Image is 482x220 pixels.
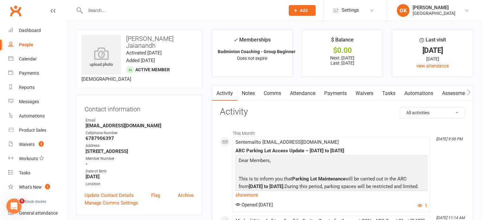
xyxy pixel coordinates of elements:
li: This Month [220,127,465,137]
span: 1 [45,184,50,189]
a: Automations [8,109,67,123]
div: GK [397,4,409,17]
div: Workouts [19,156,38,161]
a: Flag [151,192,160,199]
span: Add [300,8,308,13]
div: Product Sales [19,128,46,133]
div: Member Number [86,156,194,162]
a: Notes [237,86,259,101]
div: upload photo [81,47,121,68]
h3: [PERSON_NAME] Jaianandh [81,35,197,49]
i: [DATE] 9:58 PM [436,137,462,141]
div: Date of Birth [86,168,194,174]
div: What's New [19,185,42,190]
a: Archive [178,192,194,199]
a: Attendance [286,86,320,101]
span: Does not expire [237,56,267,61]
time: Added [DATE] [126,58,155,63]
a: view attendance [416,63,449,68]
p: This is to inform you that will be carried out in the ARC from During this period, parking spaces... [237,175,426,192]
h3: Activity [220,107,465,117]
strong: - [86,161,194,167]
div: Last visit [420,36,446,47]
div: Calendar [19,56,37,61]
div: People [19,42,33,47]
div: Memberships [234,36,271,47]
a: What's New1 [8,180,67,194]
div: $0.00 [308,47,377,54]
div: Address [86,143,194,149]
a: show more [235,191,427,199]
span: Sent email to [EMAIL_ADDRESS][DOMAIN_NAME] [235,139,339,145]
strong: 6787906397 [86,135,194,141]
span: Active member [135,67,170,72]
div: [DATE] [398,55,467,62]
div: Dashboard [19,28,41,33]
div: General attendance [19,211,58,216]
span: 3 [39,141,44,147]
a: Manage Comms Settings [85,199,138,207]
span: [DATE] to [DATE]. [249,184,285,189]
strong: Badminton Coaching - Group Beginner [218,49,295,54]
a: Payments [320,86,351,101]
a: Clubworx [8,3,23,19]
div: Messages [19,99,39,104]
span: [DEMOGRAPHIC_DATA] [81,76,131,82]
a: Reports [8,80,67,95]
a: Waivers 3 [8,137,67,152]
input: Search... [83,6,280,15]
div: [DATE] [398,47,467,54]
p: Next: [DATE] Last: [DATE] [308,55,377,66]
a: Product Sales [8,123,67,137]
a: Messages [8,95,67,109]
h3: Contact information [85,103,194,113]
div: [PERSON_NAME] [413,5,455,10]
a: Comms [259,86,286,101]
strong: [DATE] [86,174,194,179]
div: Cellphone Number [86,130,194,136]
div: Waivers [19,142,35,147]
a: Automations [400,86,438,101]
button: Add [289,5,316,16]
a: Tasks [8,166,67,180]
a: Dashboard [8,23,67,38]
a: Payments [8,66,67,80]
span: Opened [DATE] [235,202,273,208]
strong: [STREET_ADDRESS] [86,148,194,154]
a: Workouts [8,152,67,166]
a: Tasks [378,86,400,101]
a: Update Contact Details [85,192,134,199]
div: [GEOGRAPHIC_DATA] [413,10,455,16]
div: Location [86,181,194,187]
button: 1 [417,202,427,210]
div: Payments [19,71,39,76]
a: People [8,38,67,52]
span: 5 [19,198,24,204]
p: Dear Members, [237,157,426,166]
i: [DATE] 11:14 AM [436,216,465,220]
a: Activity [212,86,237,101]
a: Calendar [8,52,67,66]
strong: [EMAIL_ADDRESS][DOMAIN_NAME] [86,123,194,129]
div: Tasks [19,170,30,175]
i: ✓ [234,37,238,43]
div: $ Balance [331,36,354,47]
time: Activated [DATE] [126,50,162,56]
div: Reports [19,85,35,90]
a: Waivers [351,86,378,101]
div: Automations [19,113,45,118]
span: Settings [342,3,359,17]
div: ARC Parking Lot Access Update – [DATE] to [DATE] [235,148,427,154]
span: Parking Lot Maintenance [292,176,345,182]
iframe: Intercom live chat [6,198,22,214]
a: Assessments [438,86,476,101]
div: Email [86,117,194,123]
